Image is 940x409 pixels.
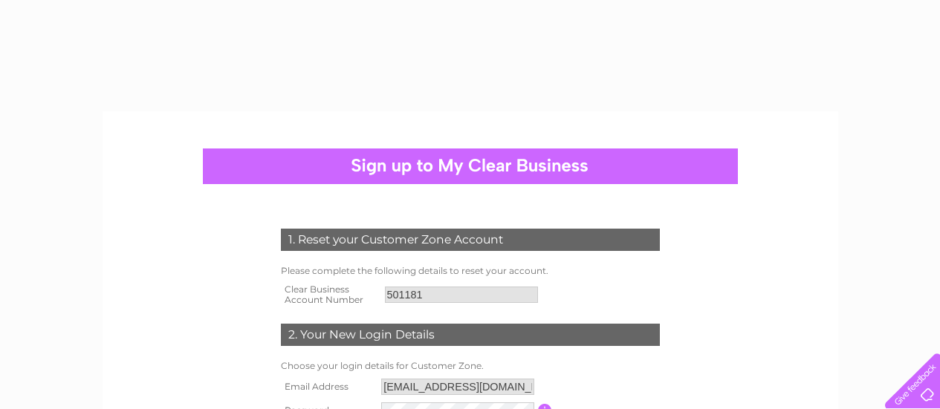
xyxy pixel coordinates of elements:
[277,280,381,310] th: Clear Business Account Number
[277,375,378,399] th: Email Address
[281,229,660,251] div: 1. Reset your Customer Zone Account
[277,357,664,375] td: Choose your login details for Customer Zone.
[281,324,660,346] div: 2. Your New Login Details
[277,262,664,280] td: Please complete the following details to reset your account.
